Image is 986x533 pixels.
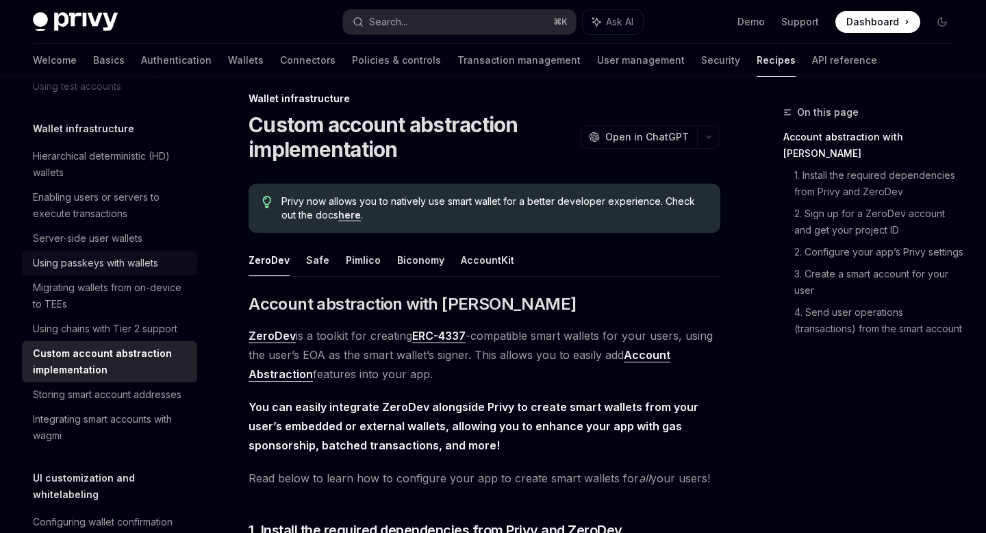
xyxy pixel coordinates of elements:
[369,14,407,30] div: Search...
[33,280,189,312] div: Migrating wallets from on-device to TEEs
[737,15,765,29] a: Demo
[412,329,466,343] a: ERC-4337
[606,15,633,29] span: Ask AI
[33,386,181,403] div: Storing smart account addresses
[639,471,650,485] em: all
[22,317,197,341] a: Using chains with Tier 2 support
[794,301,964,340] a: 4. Send user operations (transactions) from the smart account
[262,196,272,208] svg: Tip
[33,121,134,137] h5: Wallet infrastructure
[701,44,740,77] a: Security
[33,255,158,271] div: Using passkeys with wallets
[33,148,189,181] div: Hierarchical deterministic (HD) wallets
[249,326,720,384] span: is a toolkit for creating -compatible smart wallets for your users, using the user’s EOA as the s...
[249,400,698,452] strong: You can easily integrate ZeroDev alongside Privy to create smart wallets from your user’s embedde...
[781,15,819,29] a: Support
[22,226,197,251] a: Server-side user wallets
[33,12,118,32] img: dark logo
[22,407,197,448] a: Integrating smart accounts with wagmi
[22,185,197,226] a: Enabling users or servers to execute transactions
[397,244,444,276] button: Biconomy
[141,44,212,77] a: Authentication
[249,293,576,315] span: Account abstraction with [PERSON_NAME]
[352,44,441,77] a: Policies & controls
[794,164,964,203] a: 1. Install the required dependencies from Privy and ZeroDev
[33,470,197,503] h5: UI customization and whitelabeling
[605,130,689,144] span: Open in ChatGPT
[783,126,964,164] a: Account abstraction with [PERSON_NAME]
[597,44,685,77] a: User management
[280,44,336,77] a: Connectors
[22,341,197,382] a: Custom account abstraction implementation
[346,244,381,276] button: Pimlico
[835,11,920,33] a: Dashboard
[228,44,264,77] a: Wallets
[794,241,964,263] a: 2. Configure your app’s Privy settings
[281,195,707,222] span: Privy now allows you to natively use smart wallet for a better developer experience. Check out th...
[22,144,197,185] a: Hierarchical deterministic (HD) wallets
[797,104,859,121] span: On this page
[553,16,568,27] span: ⌘ K
[249,112,574,162] h1: Custom account abstraction implementation
[338,209,361,221] a: here
[33,230,142,247] div: Server-side user wallets
[33,411,189,444] div: Integrating smart accounts with wagmi
[93,44,125,77] a: Basics
[794,203,964,241] a: 2. Sign up for a ZeroDev account and get your project ID
[583,10,643,34] button: Ask AI
[249,244,290,276] button: ZeroDev
[846,15,899,29] span: Dashboard
[580,125,697,149] button: Open in ChatGPT
[757,44,796,77] a: Recipes
[33,321,177,337] div: Using chains with Tier 2 support
[249,329,296,343] a: ZeroDev
[22,382,197,407] a: Storing smart account addresses
[931,11,953,33] button: Toggle dark mode
[33,345,189,378] div: Custom account abstraction implementation
[461,244,514,276] button: AccountKit
[22,275,197,317] a: Migrating wallets from on-device to TEEs
[249,92,720,106] div: Wallet infrastructure
[306,244,329,276] button: Safe
[22,251,197,275] a: Using passkeys with wallets
[794,263,964,301] a: 3. Create a smart account for your user
[33,44,77,77] a: Welcome
[457,44,581,77] a: Transaction management
[33,189,189,222] div: Enabling users or servers to execute transactions
[343,10,575,34] button: Search...⌘K
[812,44,877,77] a: API reference
[249,469,720,488] span: Read below to learn how to configure your app to create smart wallets for your users!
